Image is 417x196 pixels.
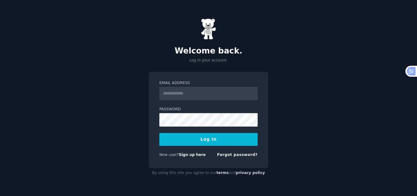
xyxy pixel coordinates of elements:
[217,153,258,157] a: Forgot password?
[179,153,206,157] a: Sign up here
[236,171,265,175] a: privacy policy
[201,18,216,40] img: Gummy Bear
[149,46,268,56] h2: Welcome back.
[159,153,179,157] span: New user?
[149,168,268,178] div: By using this site you agree to our and
[216,171,229,175] a: terms
[159,107,258,112] label: Password
[149,58,268,63] p: Log in your account.
[159,80,258,86] label: Email Address
[159,133,258,146] button: Log In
